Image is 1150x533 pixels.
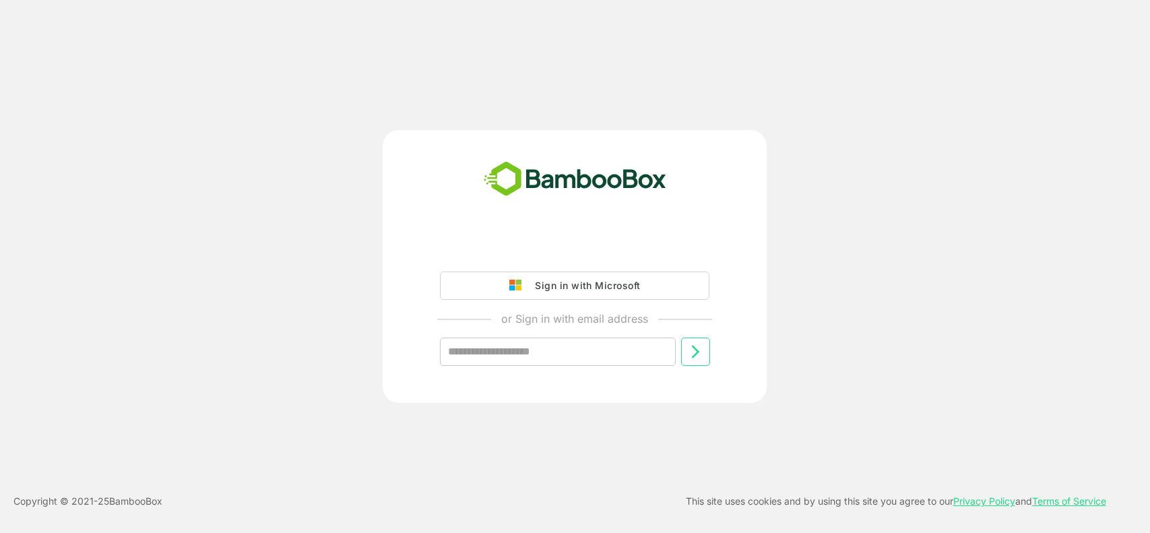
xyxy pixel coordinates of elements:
[953,495,1015,507] a: Privacy Policy
[13,493,162,509] p: Copyright © 2021- 25 BambooBox
[509,280,528,292] img: google
[476,157,674,201] img: bamboobox
[686,493,1106,509] p: This site uses cookies and by using this site you agree to our and
[501,311,648,327] p: or Sign in with email address
[1032,495,1106,507] a: Terms of Service
[440,272,709,300] button: Sign in with Microsoft
[528,277,640,294] div: Sign in with Microsoft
